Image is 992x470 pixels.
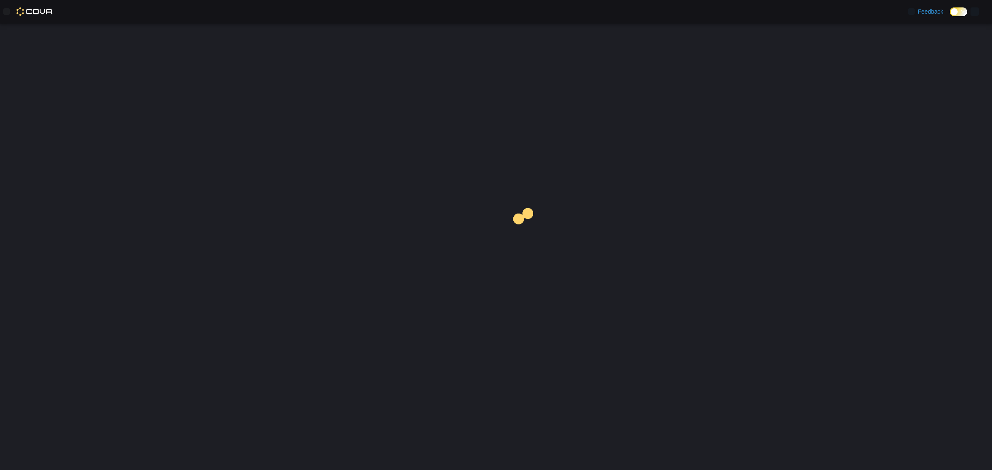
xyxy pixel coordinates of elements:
a: Feedback [905,3,947,20]
img: cova-loader [496,202,558,264]
img: Cova [17,7,53,16]
input: Dark Mode [950,7,967,16]
span: Feedback [918,7,943,16]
